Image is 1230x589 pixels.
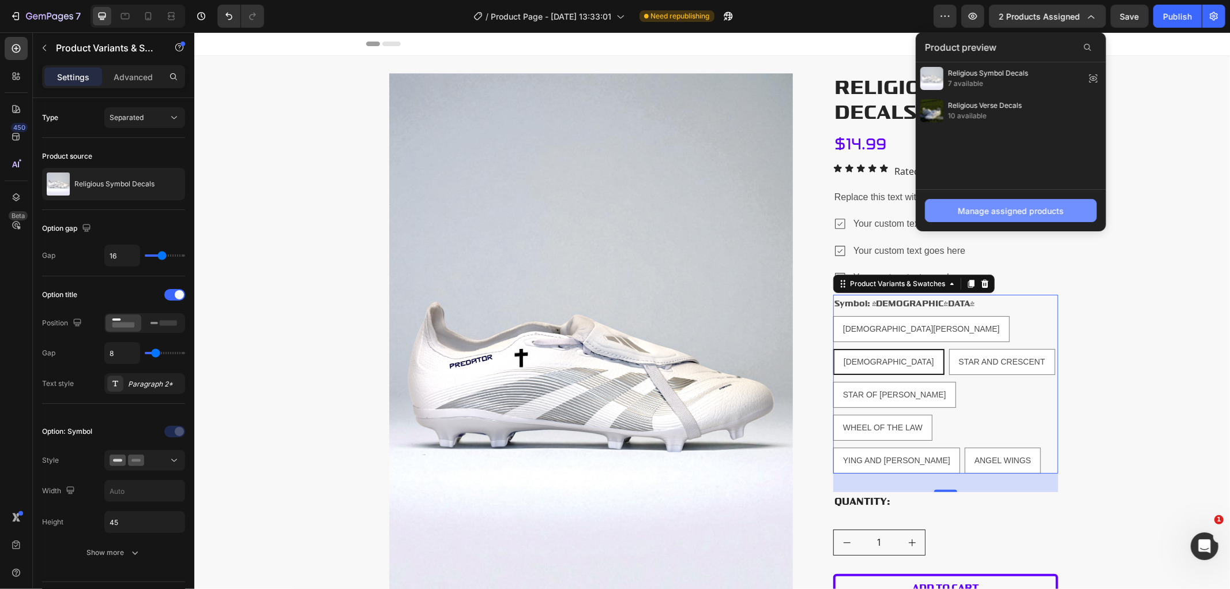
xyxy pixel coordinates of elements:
[639,100,708,123] div: $14.99
[649,358,752,367] span: STAR OF [PERSON_NAME]
[56,41,154,55] p: Product Variants & Swatches
[1191,532,1218,560] iframe: Intercom live chat
[57,71,89,83] p: Settings
[653,246,753,257] div: Product Variants & Swatches
[639,542,864,569] button: ADD TO CART
[42,426,92,437] div: Option: Symbol
[719,550,785,562] div: ADD TO CART
[657,209,773,229] div: Your custom text goes here
[1111,5,1149,28] button: Save
[765,325,851,334] span: STAR AND CRESCENT
[665,498,705,523] input: quantity
[128,379,182,389] div: Paragraph 2*
[217,5,264,28] div: Undo/Redo
[948,68,1028,78] span: Religious Symbol Decals
[42,542,185,563] button: Show more
[925,40,996,54] span: Product preview
[42,378,74,389] div: Text style
[649,423,756,433] span: YING AND [PERSON_NAME]
[651,11,710,21] span: Need republishing
[42,517,63,527] div: Height
[42,151,92,162] div: Product source
[47,172,70,196] img: product feature img
[11,123,28,132] div: 450
[42,483,77,499] div: Width
[700,131,813,148] p: Rated 4.87/5 (120 reviews)
[640,498,665,523] button: decrement
[649,325,740,334] span: [DEMOGRAPHIC_DATA]
[87,547,141,558] div: Show more
[104,107,185,128] button: Separated
[42,348,55,358] div: Gap
[42,290,77,300] div: Option title
[920,67,943,90] img: preview-img
[486,10,489,22] span: /
[76,9,81,23] p: 7
[948,100,1022,111] span: Religious Verse Decals
[958,205,1064,217] div: Manage assigned products
[42,316,84,331] div: Position
[42,112,58,123] div: Type
[74,180,155,188] p: Religious Symbol Decals
[42,455,59,466] div: Style
[780,423,837,433] span: ANGEL WINGS
[925,199,1097,222] button: Manage assigned products
[105,245,140,266] input: Auto
[657,235,773,256] div: Your custom text goes here
[105,481,185,501] input: Auto
[948,78,1028,89] span: 7 available
[5,5,86,28] button: 7
[110,113,144,122] span: Separated
[105,512,185,532] input: Auto
[639,156,864,175] div: Replace this text with your content
[948,111,1022,121] span: 10 available
[1214,515,1224,524] span: 1
[105,343,140,363] input: Auto
[649,391,728,400] span: WHEEL OF THE LAW
[999,10,1080,22] span: 2 products assigned
[9,211,28,220] div: Beta
[796,106,827,114] strong: SAVE 25
[1120,12,1139,21] span: Save
[640,461,863,478] p: Quantity:
[639,262,781,279] legend: Symbol: [DEMOGRAPHIC_DATA]
[1163,10,1192,22] div: Publish
[705,498,731,523] button: increment
[42,221,93,237] div: Option gap
[649,292,806,301] span: [DEMOGRAPHIC_DATA][PERSON_NAME]
[606,337,620,351] button: Carousel Next Arrow
[721,104,781,111] p: No compare price
[491,10,612,22] span: Product Page - [DATE] 13:33:01
[989,5,1106,28] button: 2 products assigned
[657,182,773,202] div: Your custom text goes here
[194,32,1230,589] iframe: Design area
[920,99,943,122] img: preview-img
[1153,5,1202,28] button: Publish
[639,41,864,93] h1: Religious Symbol Decals
[42,250,55,261] div: Gap
[114,71,153,83] p: Advanced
